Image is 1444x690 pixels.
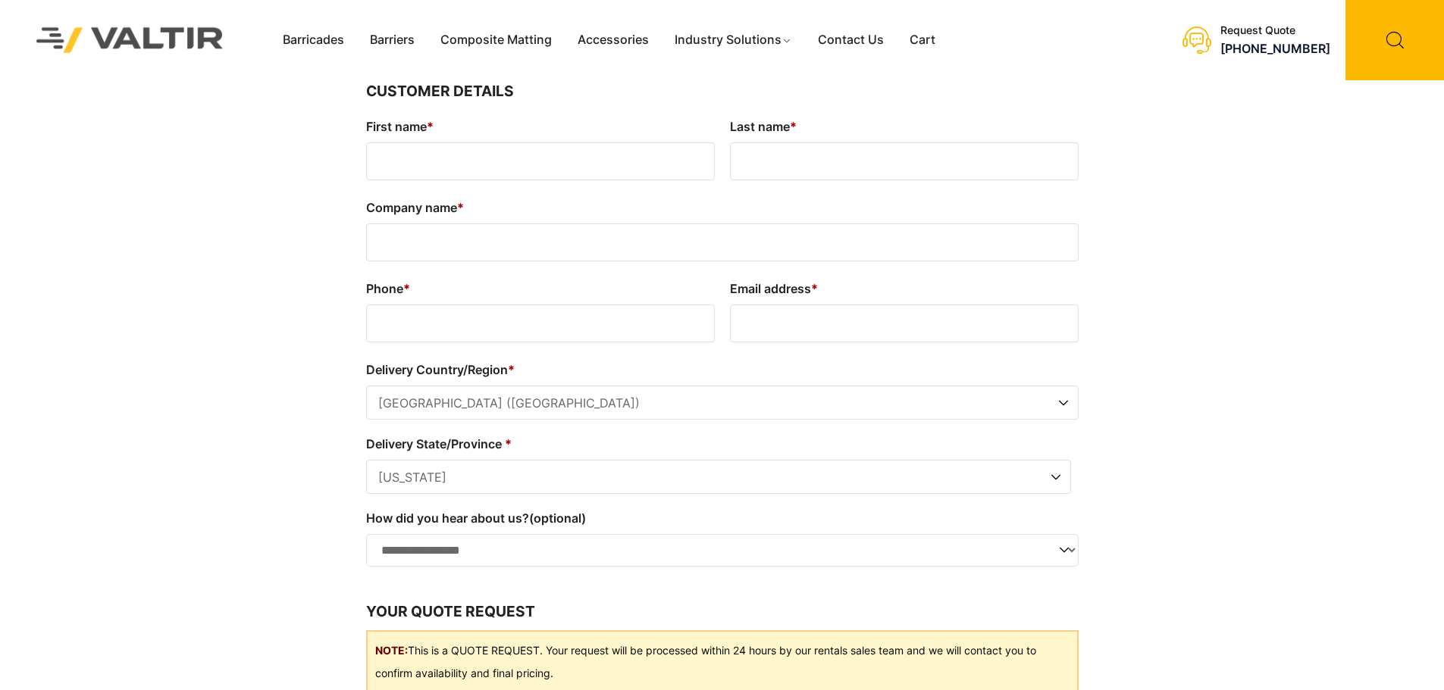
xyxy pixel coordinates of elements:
div: Request Quote [1220,24,1330,37]
a: Barricades [270,29,357,52]
label: How did you hear about us? [366,506,1079,530]
a: Accessories [565,29,662,52]
abbr: required [427,119,434,134]
a: Industry Solutions [662,29,805,52]
a: Contact Us [805,29,897,52]
span: Delivery State/Province [366,460,1071,494]
abbr: required [790,119,797,134]
label: Delivery State/Province [366,432,1071,456]
abbr: required [505,436,512,451]
label: First name [366,114,715,139]
abbr: required [403,281,410,296]
label: Last name [730,114,1079,139]
h3: Customer Details [366,80,1079,103]
span: California [367,461,1070,495]
label: Company name [366,195,1079,220]
abbr: required [457,200,464,215]
span: United States (US) [367,386,1078,420]
label: Phone [366,276,715,301]
h3: Your quote request [366,601,1079,623]
span: Delivery Country/Region [366,386,1079,420]
a: [PHONE_NUMBER] [1220,41,1330,56]
a: Cart [897,29,948,52]
a: Composite Matting [428,29,565,52]
span: (optional) [529,510,586,526]
abbr: required [508,362,515,377]
b: NOTE: [375,644,408,657]
a: Barriers [357,29,428,52]
label: Email address [730,276,1079,301]
abbr: required [811,281,818,296]
label: Delivery Country/Region [366,357,1079,382]
img: Valtir Rentals [17,8,243,72]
